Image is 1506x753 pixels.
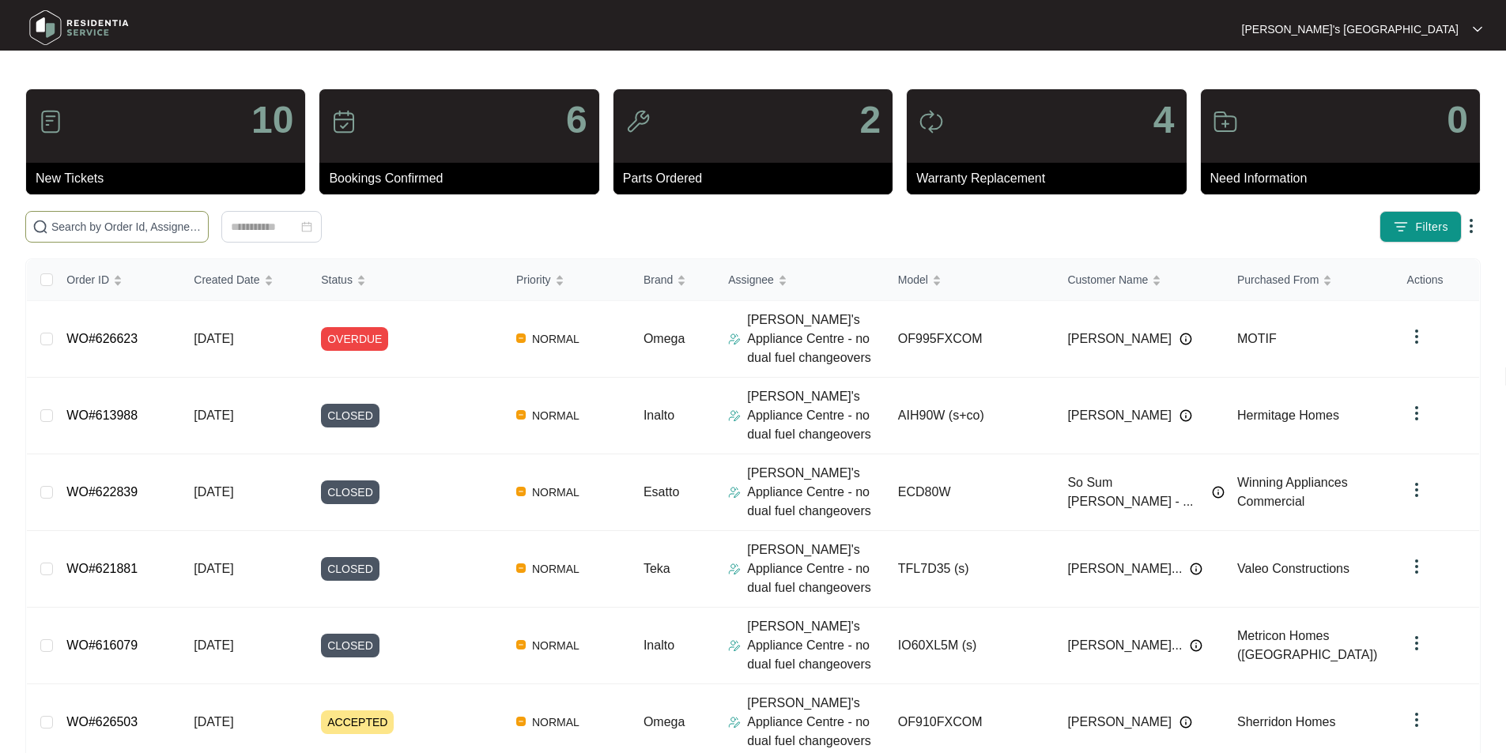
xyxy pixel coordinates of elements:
img: Assigner Icon [728,563,741,575]
th: Customer Name [1055,259,1225,301]
th: Priority [504,259,631,301]
img: Info icon [1190,563,1202,575]
a: WO#616079 [66,638,138,652]
td: IO60XL5M (s) [885,608,1055,684]
th: Actions [1395,259,1479,301]
span: MOTIF [1237,332,1277,345]
td: ECD80W [885,454,1055,531]
span: [DATE] [194,485,233,499]
span: [PERSON_NAME]... [1067,559,1182,578]
span: [DATE] [194,332,233,345]
span: Purchased From [1237,271,1319,288]
p: 4 [1153,101,1175,139]
p: [PERSON_NAME]'s Appliance Centre - no dual fuel changeovers [747,311,885,367]
span: Teka [644,562,670,575]
p: [PERSON_NAME]'s [GEOGRAPHIC_DATA] [1242,21,1459,37]
span: Inalto [644,409,674,422]
a: WO#622839 [66,485,138,499]
span: Sherridon Homes [1237,715,1336,729]
img: Vercel Logo [516,333,526,343]
p: 2 [859,101,881,139]
img: dropdown arrow [1407,480,1426,499]
span: [DATE] [194,562,233,575]
a: WO#621881 [66,562,138,575]
p: Bookings Confirmed [329,169,598,188]
img: Assigner Icon [728,486,741,499]
th: Order ID [54,259,181,301]
span: [PERSON_NAME]... [1067,636,1182,655]
img: Vercel Logo [516,487,526,496]
span: [DATE] [194,715,233,729]
p: [PERSON_NAME]'s Appliance Centre - no dual fuel changeovers [747,464,885,521]
img: Info icon [1180,409,1192,422]
button: filter iconFilters [1380,211,1462,243]
img: icon [1213,109,1238,134]
img: Assigner Icon [728,333,741,345]
span: NORMAL [526,713,586,732]
span: Order ID [66,271,109,288]
span: Inalto [644,638,674,652]
img: icon [919,109,944,134]
img: dropdown arrow [1407,404,1426,423]
span: ACCEPTED [321,710,394,734]
img: Vercel Logo [516,640,526,649]
img: dropdown arrow [1407,710,1426,729]
p: Warranty Replacement [916,169,1186,188]
img: dropdown arrow [1407,327,1426,346]
img: Assigner Icon [728,716,741,729]
p: New Tickets [36,169,305,188]
img: Vercel Logo [516,717,526,726]
a: WO#613988 [66,409,138,422]
p: Need Information [1210,169,1480,188]
td: OF995FXCOM [885,301,1055,378]
span: OVERDUE [321,327,388,351]
img: icon [331,109,357,134]
th: Model [885,259,1055,301]
span: Winning Appliances Commercial [1237,476,1348,508]
span: Hermitage Homes [1237,409,1339,422]
th: Brand [631,259,715,301]
img: filter icon [1393,219,1409,235]
span: [PERSON_NAME] [1067,329,1172,348]
td: TFL7D35 (s) [885,531,1055,608]
span: CLOSED [321,480,379,504]
img: dropdown arrow [1407,557,1426,576]
img: Info icon [1180,333,1192,345]
p: [PERSON_NAME]'s Appliance Centre - no dual fuel changeovers [747,387,885,444]
input: Search by Order Id, Assignee Name, Customer Name, Brand and Model [51,218,202,235]
span: Created Date [194,271,259,288]
th: Assignee [715,259,885,301]
span: CLOSED [321,404,379,427]
span: Valeo Constructions [1237,562,1349,575]
span: NORMAL [526,329,586,348]
img: Assigner Icon [728,409,741,422]
span: NORMAL [526,559,586,578]
span: [PERSON_NAME] [1067,713,1172,732]
img: dropdown arrow [1407,634,1426,653]
p: 6 [566,101,587,139]
a: WO#626503 [66,715,138,729]
img: Assigner Icon [728,639,741,652]
span: Model [898,271,928,288]
span: Priority [516,271,551,288]
th: Status [308,259,504,301]
th: Purchased From [1225,259,1395,301]
span: Customer Name [1067,271,1148,288]
p: 10 [251,101,293,139]
span: NORMAL [526,483,586,502]
img: icon [38,109,63,134]
span: CLOSED [321,634,379,657]
span: Esatto [644,485,679,499]
img: Info icon [1180,716,1192,729]
span: NORMAL [526,636,586,655]
span: CLOSED [321,557,379,581]
span: Omega [644,332,685,345]
span: Status [321,271,353,288]
img: Vercel Logo [516,563,526,573]
span: Assignee [728,271,774,288]
td: AIH90W (s+co) [885,378,1055,454]
img: Vercel Logo [516,410,526,420]
span: So Sum [PERSON_NAME] - ... [1067,473,1204,511]
p: [PERSON_NAME]'s Appliance Centre - no dual fuel changeovers [747,540,885,597]
span: Brand [644,271,673,288]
